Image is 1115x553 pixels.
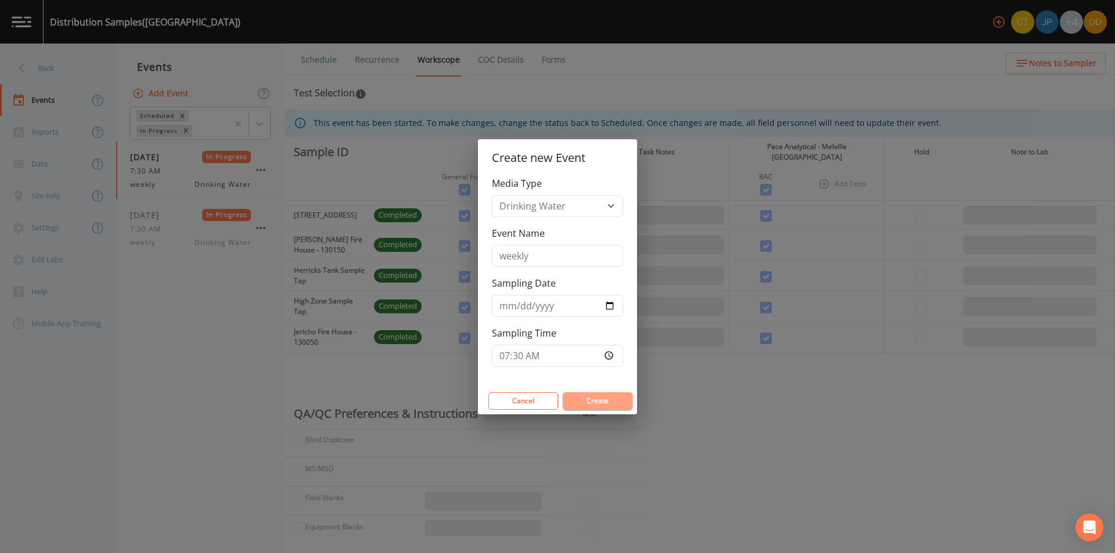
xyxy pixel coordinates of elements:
[492,276,556,290] label: Sampling Date
[1076,514,1103,541] div: Open Intercom Messenger
[492,326,556,340] label: Sampling Time
[563,392,632,410] button: Create
[478,139,637,176] h2: Create new Event
[492,226,545,240] label: Event Name
[488,392,558,410] button: Cancel
[492,176,542,190] label: Media Type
